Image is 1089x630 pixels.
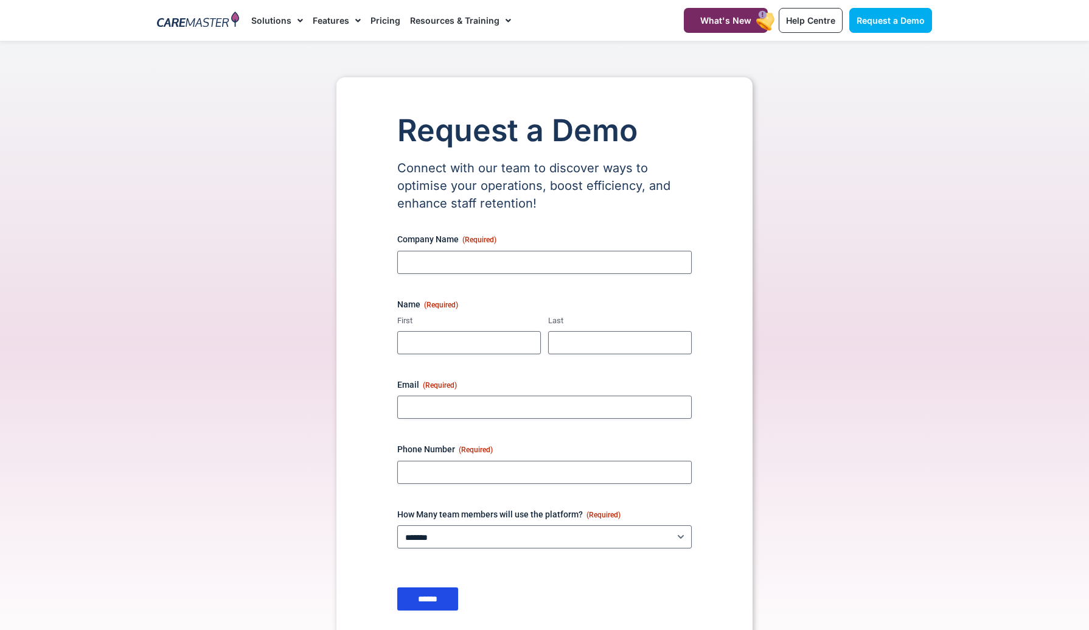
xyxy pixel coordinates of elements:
span: (Required) [424,301,458,309]
span: (Required) [586,511,621,519]
span: Help Centre [786,15,835,26]
p: Connect with our team to discover ways to optimise your operations, boost efficiency, and enhance... [397,159,692,212]
a: What's New [684,8,768,33]
span: Request a Demo [857,15,925,26]
label: First [397,315,541,327]
a: Request a Demo [849,8,932,33]
label: Email [397,379,692,391]
span: (Required) [462,236,496,244]
span: (Required) [423,381,457,390]
label: Phone Number [397,443,692,455]
a: Help Centre [779,8,843,33]
label: Company Name [397,233,692,245]
img: CareMaster Logo [157,12,239,30]
label: How Many team members will use the platform? [397,508,692,520]
span: What's New [700,15,751,26]
legend: Name [397,298,458,310]
span: (Required) [459,446,493,454]
h1: Request a Demo [397,114,692,147]
label: Last [548,315,692,327]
